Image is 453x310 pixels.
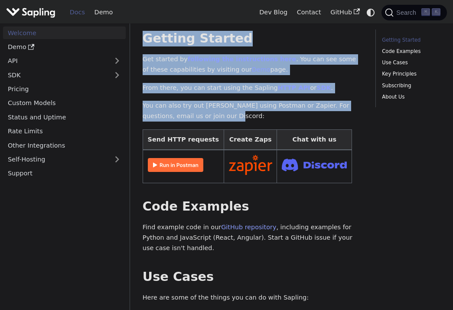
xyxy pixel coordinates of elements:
[382,82,437,90] a: Subscribing
[3,55,108,67] a: API
[143,293,363,303] p: Here are some of the things you can do with Sapling:
[326,6,364,19] a: GitHub
[143,269,363,285] h2: Use Cases
[3,83,126,96] a: Pricing
[143,54,363,75] p: Get started by . You can see some of these capabilities by visiting our page.
[382,59,437,67] a: Use Cases
[143,129,224,150] th: Send HTTP requests
[3,97,126,109] a: Custom Models
[382,93,437,101] a: About Us
[221,224,276,231] a: GitHub repository
[3,167,126,180] a: Support
[143,222,363,253] p: Find example code in our , including examples for Python and JavaScript (React, Angular). Start a...
[108,69,126,81] button: Expand sidebar category 'SDK'
[382,36,437,44] a: Getting Started
[3,69,108,81] a: SDK
[365,6,377,19] button: Switch between dark and light mode (currently system mode)
[3,153,126,166] a: Self-Hosting
[382,47,437,56] a: Code Examples
[148,158,203,172] img: Run in Postman
[188,56,296,63] a: following the instructions here
[229,155,272,175] img: Connect in Zapier
[382,70,437,78] a: Key Principles
[278,84,310,91] a: HTTP API
[90,6,117,19] a: Demo
[277,129,352,150] th: Chat with us
[252,66,270,73] a: Demo
[224,129,277,150] th: Create Zaps
[3,26,126,39] a: Welcome
[6,6,59,19] a: Sapling.ai
[432,8,440,16] kbd: K
[421,8,430,16] kbd: ⌘
[143,31,363,46] h2: Getting Started
[3,139,126,152] a: Other Integrations
[254,6,292,19] a: Dev Blog
[143,83,363,93] p: From there, you can start using the Sapling or .
[108,55,126,67] button: Expand sidebar category 'API'
[143,199,363,214] h2: Code Examples
[394,9,421,16] span: Search
[282,156,347,174] img: Join Discord
[316,84,331,91] a: SDK
[6,6,55,19] img: Sapling.ai
[3,125,126,138] a: Rate Limits
[292,6,326,19] a: Contact
[381,5,446,20] button: Search (Command+K)
[3,41,126,53] a: Demo
[3,111,126,123] a: Status and Uptime
[65,6,90,19] a: Docs
[143,101,363,122] p: You can also try out [PERSON_NAME] using Postman or Zapier. For questions, email us or join our D...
